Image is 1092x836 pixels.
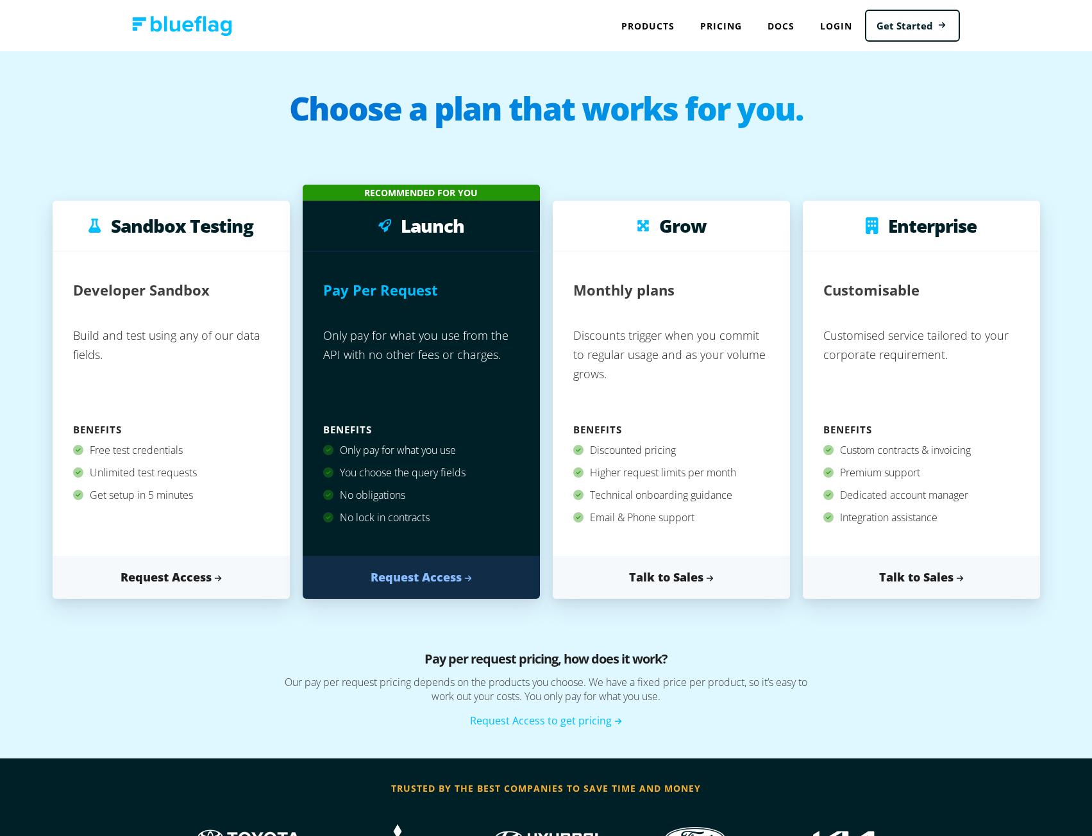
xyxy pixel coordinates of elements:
[73,439,269,462] div: Free test credentials
[888,216,977,235] h3: Enterprise
[323,506,519,529] div: No lock in contracts
[803,556,1040,599] a: Talk to Sales
[573,272,675,308] h2: Monthly plans
[323,462,519,484] div: You choose the query fields
[823,439,1020,462] div: Custom contracts & invoicing
[573,506,769,529] div: Email & Phone support
[573,462,769,484] div: Higher request limits per month
[323,321,519,420] p: Only pay for what you use from the API with no other fees or charges.
[174,779,918,798] h3: trusted by the best companies to save time and money
[823,272,920,308] h2: Customisable
[609,13,687,39] div: Products
[13,92,1079,144] h1: Choose a plan that works for you.
[73,462,269,484] div: Unlimited test requests
[573,439,769,462] div: Discounted pricing
[132,16,232,36] img: Blue Flag logo
[323,272,438,308] h2: Pay Per Request
[73,272,210,308] h2: Developer Sandbox
[194,675,899,713] p: Our pay per request pricing depends on the products you choose. We have a fixed price per product...
[823,506,1020,529] div: Integration assistance
[687,13,755,39] a: Pricing
[573,484,769,506] div: Technical onboarding guidance
[865,10,960,42] a: Get Started
[401,216,464,235] h3: Launch
[553,556,790,599] a: Talk to Sales
[659,216,706,235] h3: Grow
[323,484,519,506] div: No obligations
[111,216,253,235] h3: Sandbox Testing
[323,439,519,462] div: Only pay for what you use
[303,556,540,599] a: Request Access
[303,185,540,201] div: Recommended for you
[807,13,865,39] a: Login to Blue Flag application
[73,321,269,420] p: Build and test using any of our data fields.
[823,484,1020,506] div: Dedicated account manager
[755,13,807,39] a: Docs
[823,462,1020,484] div: Premium support
[470,714,622,728] a: Request Access to get pricing
[194,649,899,675] h3: Pay per request pricing, how does it work?
[73,484,269,506] div: Get setup in 5 minutes
[573,321,769,420] p: Discounts trigger when you commit to regular usage and as your volume grows.
[53,556,290,599] a: Request Access
[823,321,1020,420] p: Customised service tailored to your corporate requirement.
